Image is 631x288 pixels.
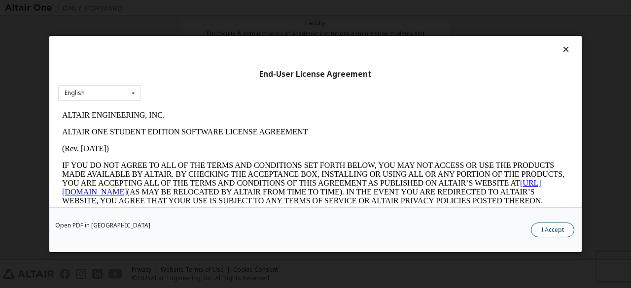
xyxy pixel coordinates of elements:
div: English [65,90,85,96]
a: Open PDF in [GEOGRAPHIC_DATA] [55,223,150,228]
button: I Accept [531,223,574,237]
div: End-User License Agreement [58,69,573,79]
a: [URL][DOMAIN_NAME] [4,72,483,89]
p: ALTAIR ENGINEERING, INC. [4,4,511,13]
p: IF YOU DO NOT AGREE TO ALL OF THE TERMS AND CONDITIONS SET FORTH BELOW, YOU MAY NOT ACCESS OR USE... [4,54,511,125]
p: (Rev. [DATE]) [4,37,511,46]
p: ALTAIR ONE STUDENT EDITION SOFTWARE LICENSE AGREEMENT [4,21,511,30]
